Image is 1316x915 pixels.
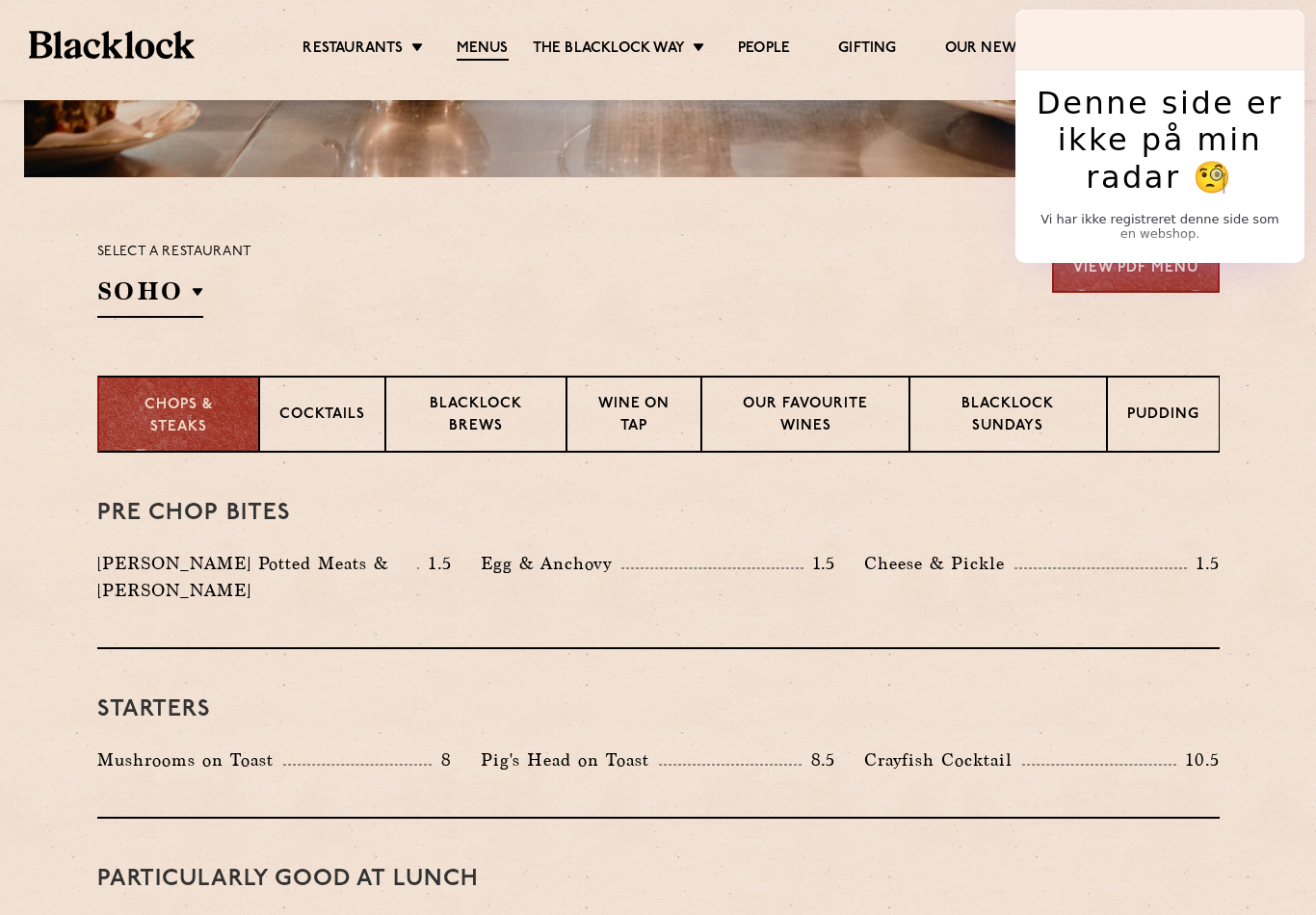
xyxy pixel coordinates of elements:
h3: Pre Chop Bites [97,501,1220,526]
p: Our favourite wines [722,394,889,439]
p: Select a restaurant [97,240,252,265]
p: Egg & Anchovy [481,550,621,577]
p: 10.5 [1176,747,1219,772]
p: Blacklock Brews [406,394,546,439]
a: View PDF Menu [1052,240,1220,293]
a: Our News [945,39,1025,59]
a: Gifting [838,39,896,59]
img: BL_Textured_Logo-footer-cropped.svg [29,31,195,59]
p: 1.5 [1187,551,1220,576]
p: Chops & Steaks [118,395,239,438]
p: Wine on Tap [587,394,681,439]
p: 8.5 [802,747,836,772]
a: The Blacklock Way [533,39,685,59]
a: Menus [457,39,509,61]
p: 8 [432,747,452,772]
p: Vi har ikke registreret denne side som en webshop. [1037,213,1284,242]
h2: Denne side er ikke på min radar 🧐 [1037,85,1284,196]
h3: PARTICULARLY GOOD AT LUNCH [97,867,1220,892]
p: 1.5 [803,551,836,576]
a: People [738,39,790,59]
a: Restaurants [303,39,403,59]
p: Blacklock Sundays [930,394,1087,439]
p: Cheese & Pickle [864,550,1014,577]
h2: SOHO [97,274,203,318]
p: Pig's Head on Toast [481,746,659,773]
p: 1.5 [419,551,452,576]
h3: Starters [97,697,1220,722]
p: Mushrooms on Toast [97,746,283,773]
p: Crayfish Cocktail [864,746,1022,773]
p: [PERSON_NAME] Potted Meats & [PERSON_NAME] [97,550,418,604]
p: Pudding [1127,405,1199,429]
p: Cocktails [279,405,365,429]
